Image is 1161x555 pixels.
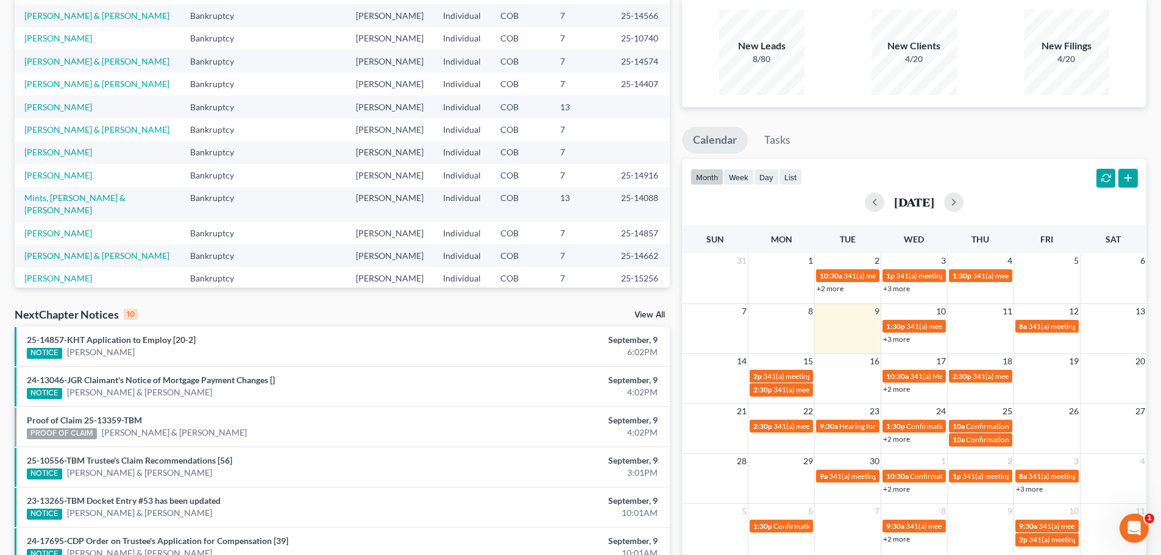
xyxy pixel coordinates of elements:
span: 9:30a [886,521,904,531]
a: [PERSON_NAME] [24,170,92,180]
span: 22 [802,404,814,419]
td: Bankruptcy [180,118,257,141]
span: 341(a) meeting for [PERSON_NAME] [973,271,1090,280]
span: Mon [771,234,792,244]
a: +2 more [817,284,843,293]
span: 23 [868,404,881,419]
td: Individual [433,164,491,186]
span: 2 [1006,454,1014,468]
span: 7 [740,304,748,319]
span: 19 [1068,354,1080,369]
span: 10:30a [886,372,909,381]
td: [PERSON_NAME] [346,141,433,164]
td: Bankruptcy [180,72,257,95]
td: 25-14662 [611,244,670,267]
span: 18 [1001,354,1014,369]
td: [PERSON_NAME] [346,244,433,267]
button: list [779,169,802,185]
td: Individual [433,50,491,72]
span: 1 [940,454,947,468]
span: 2p [753,372,762,381]
span: 8 [940,504,947,518]
span: 4 [1139,454,1146,468]
a: Calendar [682,127,748,154]
span: 15 [802,354,814,369]
span: 2:30p [753,422,772,431]
td: COB [491,118,550,141]
td: 25-15256 [611,267,670,290]
a: View All [634,311,665,319]
a: 24-17695-CDP Order on Trustee's Application for Compensation [39] [27,536,288,546]
span: Sat [1106,234,1121,244]
div: September, 9 [455,414,658,426]
a: [PERSON_NAME] [67,346,135,358]
span: 21 [736,404,748,419]
span: 17 [935,354,947,369]
span: 341(a) Meeting for [PERSON_NAME] [910,372,1028,381]
td: COB [491,50,550,72]
div: 4:02PM [455,426,658,439]
div: NextChapter Notices [15,307,138,322]
td: Bankruptcy [180,187,257,222]
td: 25-14407 [611,72,670,95]
td: Bankruptcy [180,50,257,72]
td: [PERSON_NAME] [346,267,433,290]
a: 25-14857-KHT Application to Employ [20-2] [27,334,196,345]
a: [PERSON_NAME] [24,273,92,283]
span: 341(a) meeting for [PERSON_NAME] [1028,322,1146,331]
td: 25-14088 [611,187,670,222]
a: +2 more [883,534,910,543]
td: [PERSON_NAME] [346,72,433,95]
a: 24-13046-JGR Claimant's Notice of Mortgage Payment Changes [] [27,375,275,385]
a: [PERSON_NAME] [24,147,92,157]
div: 6:02PM [455,346,658,358]
span: Fri [1040,234,1053,244]
span: 5 [740,504,748,518]
span: 2p [1019,535,1028,544]
td: Individual [433,72,491,95]
span: 341(a) meeting for [PERSON_NAME] & [PERSON_NAME] [896,271,1078,280]
td: [PERSON_NAME] [346,96,433,118]
span: 341(a) meeting for [PERSON_NAME] [973,372,1090,381]
td: COB [491,72,550,95]
button: month [691,169,723,185]
a: [PERSON_NAME] & [PERSON_NAME] [24,79,169,89]
td: [PERSON_NAME] [346,118,433,141]
div: September, 9 [455,334,658,346]
span: 341(a) meeting for [PERSON_NAME] & [PERSON_NAME] [763,372,945,381]
span: 6 [807,504,814,518]
span: Wed [904,234,924,244]
td: COB [491,222,550,244]
span: 1p [886,271,895,280]
td: [PERSON_NAME] [346,27,433,50]
span: 7 [873,504,881,518]
td: 7 [550,118,611,141]
span: Confirmation Hearing for [PERSON_NAME] & [PERSON_NAME] [910,472,1114,481]
a: [PERSON_NAME] & [PERSON_NAME] [24,10,169,21]
td: COB [491,187,550,222]
span: 2:30p [753,385,772,394]
td: 7 [550,222,611,244]
span: 10a [953,435,965,444]
span: 31 [736,253,748,268]
td: 25-14566 [611,4,670,27]
td: [PERSON_NAME] [346,222,433,244]
button: day [754,169,779,185]
div: PROOF OF CLAIM [27,428,97,439]
span: 1 [807,253,814,268]
td: [PERSON_NAME] [346,187,433,222]
td: Bankruptcy [180,244,257,267]
a: +2 more [883,384,910,394]
span: 10 [1068,504,1080,518]
span: Confirmation hearing for [PERSON_NAME] [773,521,912,531]
a: Proof of Claim 25-13359-TBM [27,415,142,425]
span: 1:30p [753,521,772,531]
span: 9:30a [1019,521,1037,531]
div: September, 9 [455,535,658,547]
span: 20 [1134,354,1146,369]
div: New Clients [872,39,957,53]
td: COB [491,4,550,27]
td: Individual [433,96,491,118]
td: Individual [433,118,491,141]
a: +2 more [883,434,910,444]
